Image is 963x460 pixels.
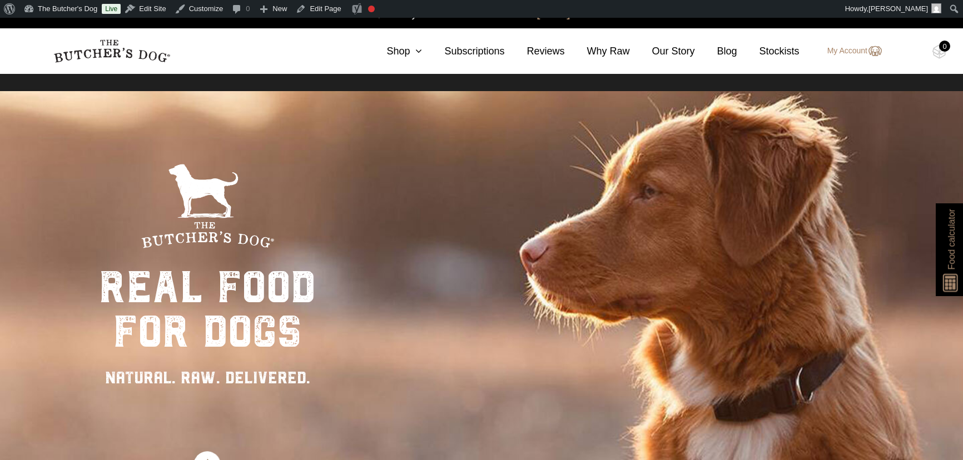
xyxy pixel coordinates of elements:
[422,44,504,59] a: Subscriptions
[945,209,958,269] span: Food calculator
[368,6,375,12] div: Focus keyphrase not set
[695,44,737,59] a: Blog
[932,44,946,59] img: TBD_Cart-Empty.png
[565,44,630,59] a: Why Raw
[944,7,952,20] a: close
[102,4,121,14] a: Live
[504,44,564,59] a: Reviews
[816,44,882,58] a: My Account
[939,41,950,52] div: 0
[364,44,422,59] a: Shop
[99,265,316,354] div: real food for dogs
[737,44,800,59] a: Stockists
[630,44,695,59] a: Our Story
[99,365,316,390] div: NATURAL. RAW. DELIVERED.
[868,4,928,13] span: [PERSON_NAME]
